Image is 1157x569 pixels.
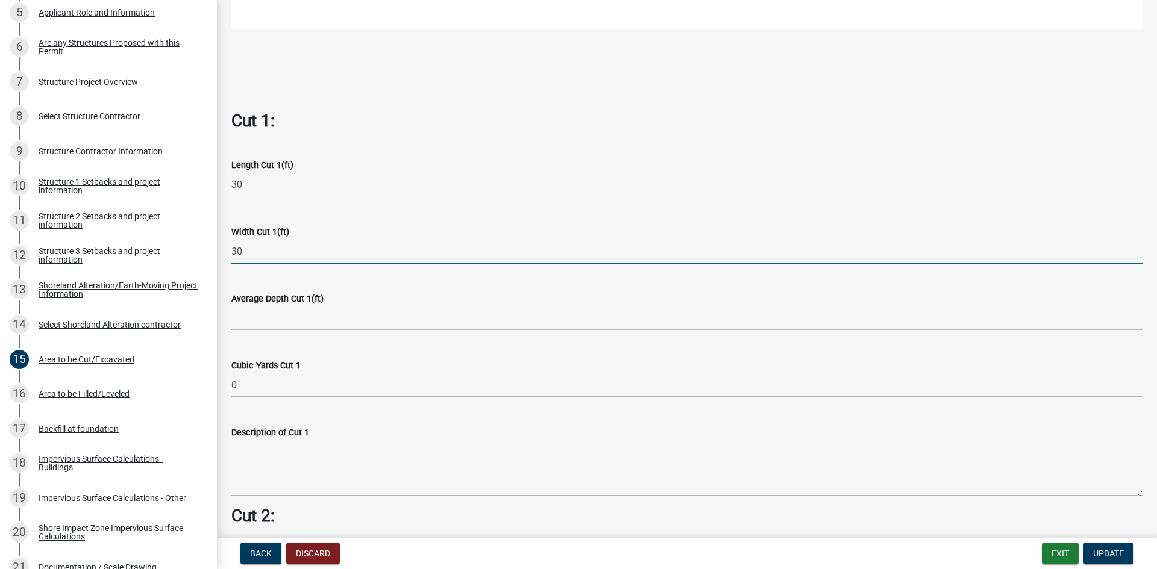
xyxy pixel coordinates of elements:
[10,141,29,161] div: 9
[10,419,29,438] div: 17
[39,355,134,364] div: Area to be Cut/Excavated
[10,315,29,334] div: 14
[39,320,181,329] div: Select Shoreland Alteration contractor
[39,212,198,229] div: Structure 2 Setbacks and project information
[1083,543,1133,564] button: Update
[250,549,272,558] span: Back
[10,72,29,92] div: 7
[39,455,198,471] div: Impervious Surface Calculations - Buildings
[10,176,29,196] div: 10
[10,37,29,57] div: 6
[39,147,163,155] div: Structure Contractor Information
[10,488,29,508] div: 19
[10,523,29,542] div: 20
[1042,543,1079,564] button: Exit
[10,350,29,369] div: 15
[39,424,119,433] div: Backfill at foundation
[10,211,29,230] div: 11
[10,246,29,265] div: 12
[39,390,130,398] div: Area to be Filled/Leveled
[10,107,29,126] div: 8
[39,281,198,298] div: Shoreland Alteration/Earth-Moving Project Information
[10,453,29,473] div: 18
[10,280,29,299] div: 13
[286,543,340,564] button: Discard
[240,543,281,564] button: Back
[231,506,275,526] strong: Cut 2:
[10,3,29,22] div: 5
[39,247,198,264] div: Structure 3 Setbacks and project information
[1093,549,1124,558] span: Update
[39,8,155,17] div: Applicant Role and Information
[231,228,289,237] label: Width Cut 1(ft)
[39,78,138,86] div: Structure Project Overview
[39,524,198,541] div: Shore Impact Zone Impervious Surface Calculations
[39,494,186,502] div: Impervious Surface Calculations - Other
[10,384,29,403] div: 16
[39,178,198,194] div: Structure 1 Setbacks and project information
[39,112,140,120] div: Select Structure Contractor
[231,362,301,370] label: Cubic Yards Cut 1
[231,429,309,437] label: Description of Cut 1
[231,295,324,303] label: Average Depth Cut 1(ft)
[231,111,275,131] strong: Cut 1:
[39,39,198,55] div: Are any Structures Proposed with this Permit
[231,161,293,170] label: Length Cut 1(ft)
